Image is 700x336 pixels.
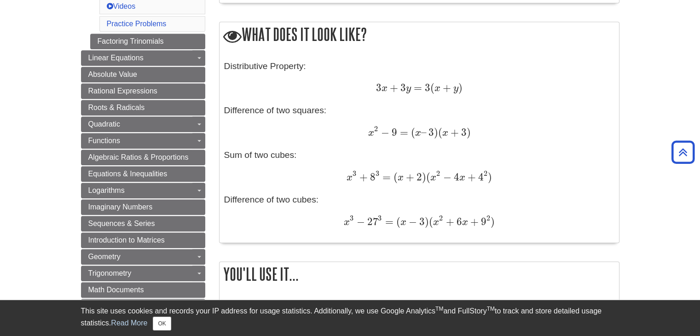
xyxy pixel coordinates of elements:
[376,81,381,94] span: 3
[81,83,205,99] a: Rational Expressions
[459,126,467,139] span: 3
[429,215,433,228] span: (
[370,171,376,183] span: 8
[434,83,440,93] span: x
[81,166,205,182] a: Equations & Inequalities
[484,169,487,178] span: 2
[444,215,454,228] span: +
[406,215,417,228] span: −
[381,83,387,93] span: x
[88,120,120,128] span: Quadratic
[462,217,468,227] span: x
[81,282,205,298] a: Math Documents
[88,269,132,277] span: Trigonometry
[88,286,144,294] span: Math Documents
[111,319,147,327] a: Read More
[88,87,157,95] span: Rational Expressions
[421,126,427,139] span: –
[408,126,415,139] span: (
[481,215,486,228] span: 9
[430,173,436,183] span: x
[458,81,463,94] span: )
[426,171,430,183] span: (
[398,81,406,94] span: 3
[81,249,205,265] a: Geometry
[391,171,398,183] span: (
[389,126,397,139] span: 9
[459,173,465,183] span: x
[81,100,205,116] a: Roots & Radicals
[433,217,439,227] span: x
[478,171,484,183] span: 4
[81,216,205,232] a: Sequences & Series
[406,83,411,93] span: y
[397,126,408,139] span: =
[81,232,205,248] a: Introduction to Matrices
[88,137,120,145] span: Functions
[488,171,492,183] span: )
[81,199,205,215] a: Imaginary Numbers
[374,124,378,133] span: 2
[81,50,205,66] a: Linear Equations
[415,128,421,138] span: x
[438,126,442,139] span: (
[107,20,167,28] a: Practice Problems
[88,54,144,62] span: Linear Equations
[430,81,434,94] span: (
[400,217,406,227] span: x
[486,214,490,222] span: 2
[107,2,136,10] a: Videos
[451,83,458,93] span: y
[88,236,165,244] span: Introduction to Matrices
[81,133,205,149] a: Functions
[346,173,352,183] span: x
[379,126,389,139] span: −
[422,81,430,94] span: 3
[88,104,145,111] span: Roots & Radicals
[90,34,205,49] a: Factoring Trinomials
[422,171,426,183] span: )
[354,215,365,228] span: −
[88,170,168,178] span: Equations & Inequalities
[224,60,614,238] div: Distributive Property: Difference of two squares: Sum of two cubes: Difference of two cubes:
[451,171,459,183] span: 4
[81,306,619,330] div: This site uses cookies and records your IP address for usage statistics. Additionally, we use Goo...
[467,126,471,139] span: )
[357,171,368,183] span: +
[417,215,425,228] span: 3
[367,215,378,228] span: 27
[465,171,476,183] span: +
[434,126,438,139] span: )
[88,253,121,261] span: Geometry
[376,169,379,178] span: 3
[378,214,382,222] span: 3
[88,203,153,211] span: Imaginary Numbers
[387,81,398,94] span: +
[393,215,400,228] span: (
[350,214,353,222] span: 3
[442,128,448,138] span: x
[382,215,393,228] span: =
[343,217,349,227] span: x
[220,22,619,48] h2: What does it look like?
[88,220,155,227] span: Sequences & Series
[439,214,443,222] span: 2
[153,317,171,330] button: Close
[368,128,374,138] span: x
[435,306,443,312] sup: TM
[668,146,698,158] a: Back to Top
[441,171,451,183] span: −
[440,81,451,94] span: +
[491,215,495,228] span: )
[220,262,619,286] h2: You'll use it...
[81,67,205,82] a: Absolute Value
[425,215,429,228] span: )
[404,171,414,183] span: +
[224,298,614,324] p: Polynomials will show up in pretty much every section of algebra and it is important that you und...
[487,306,495,312] sup: TM
[88,153,189,161] span: Algebraic Ratios & Proportions
[81,116,205,132] a: Quadratic
[88,186,125,194] span: Logarithms
[454,215,462,228] span: 6
[448,126,459,139] span: +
